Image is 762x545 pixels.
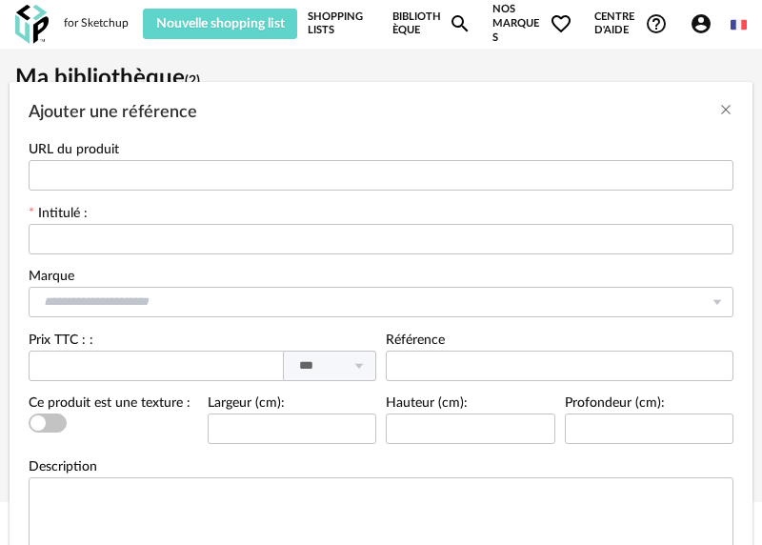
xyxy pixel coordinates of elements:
[208,396,285,414] label: Largeur (cm):
[565,396,665,414] label: Profondeur (cm):
[29,270,74,287] label: Marque
[29,143,119,160] label: URL du produit
[29,333,93,347] label: Prix TTC : :
[29,460,97,477] label: Description
[386,333,445,351] label: Référence
[29,207,88,224] label: Intitulé :
[29,396,190,414] label: Ce produit est une texture :
[386,396,468,414] label: Hauteur (cm):
[29,104,197,121] span: Ajouter une référence
[718,101,733,121] button: Close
